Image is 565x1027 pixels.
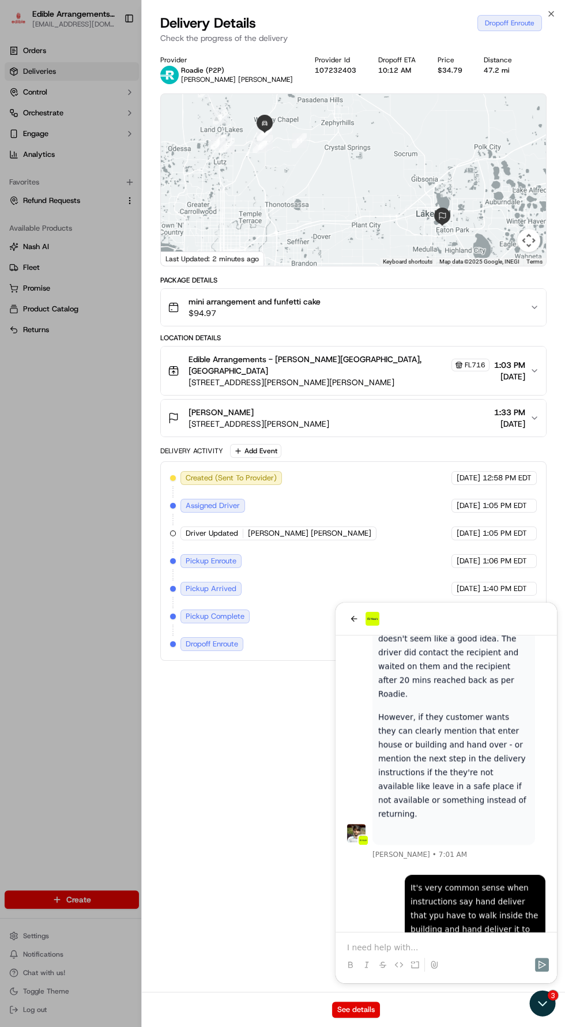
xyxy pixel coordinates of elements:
[494,371,525,382] span: [DATE]
[199,355,213,369] button: Send
[181,66,293,75] p: Roadie (P2P)
[494,407,525,418] span: 1:33 PM
[186,501,240,511] span: Assigned Driver
[248,528,371,539] span: [PERSON_NAME] [PERSON_NAME]
[189,307,321,319] span: $94.97
[287,129,311,153] div: 11
[160,276,547,285] div: Package Details
[160,66,179,84] img: roadie-logo-v2.jpg
[494,418,525,430] span: [DATE]
[186,528,238,539] span: Driver Updated
[230,444,281,458] button: Add Event
[43,107,194,218] p: However, if they customer wants they can clearly mention that enter house or building and hand ov...
[189,418,329,430] span: [STREET_ADDRESS][PERSON_NAME]
[437,66,474,75] div: $34.79
[483,556,527,566] span: 1:06 PM EDT
[248,133,272,157] div: 6
[483,584,527,594] span: 1:40 PM EDT
[215,133,239,157] div: 5
[160,333,547,343] div: Location Details
[181,75,293,84] span: [PERSON_NAME] [PERSON_NAME]
[164,251,202,266] img: Google
[383,258,432,266] button: Keyboard shortcuts
[161,251,264,266] div: Last Updated: 2 minutes ago
[160,14,256,32] span: Delivery Details
[97,247,101,257] span: •
[457,639,480,649] span: [DATE]
[164,251,202,266] a: Open this area in Google Maps (opens a new window)
[517,229,540,252] button: Map camera controls
[484,66,525,75] div: 47.2 mi
[161,289,546,326] button: mini arrangement and funfetti cake$94.97
[206,130,231,154] div: 3
[2,2,28,28] button: Open customer support
[526,258,543,265] a: Terms (opens in new tab)
[465,360,485,370] span: FL716
[186,611,244,622] span: Pickup Complete
[23,233,32,242] img: 1736555255976-a54dd68f-1ca7-489b-9aae-adbdc363a1c4
[483,501,527,511] span: 1:05 PM EDT
[457,501,480,511] span: [DATE]
[315,66,356,75] button: 107232403
[483,611,527,622] span: 1:43 PM EDT
[483,528,527,539] span: 1:05 PM EDT
[457,528,480,539] span: [DATE]
[437,55,474,65] div: Price
[186,584,236,594] span: Pickup Arrived
[332,1002,380,1018] button: See details
[457,556,480,566] span: [DATE]
[315,55,369,65] div: Provider Id
[189,296,321,307] span: mini arrangement and funfetti cake
[30,9,44,23] img: Go home
[37,247,95,257] span: [PERSON_NAME]
[12,221,30,240] img: Asif Zaman Khan
[457,473,480,483] span: [DATE]
[494,359,525,371] span: 1:03 PM
[439,258,519,265] span: Map data ©2025 Google, INEGI
[484,55,525,65] div: Distance
[378,66,428,75] div: 10:12 AM
[186,556,236,566] span: Pickup Enroute
[206,130,230,155] div: 4
[103,247,131,257] span: 7:01 AM
[189,407,254,418] span: [PERSON_NAME]
[189,377,489,388] span: [STREET_ADDRESS][PERSON_NAME][PERSON_NAME]
[160,32,547,44] p: Check the progress of the delivery
[208,105,232,129] div: 2
[161,347,546,395] button: Edible Arrangements - [PERSON_NAME][GEOGRAPHIC_DATA], [GEOGRAPHIC_DATA]FL716[STREET_ADDRESS][PERS...
[75,278,204,416] div: It's very common sense when instructions say hand deliver that ypu have to walk inside the buildi...
[186,639,238,649] span: Dropoff Enroute
[457,611,480,622] span: [DATE]
[483,473,532,483] span: 12:58 PM EDT
[483,639,527,649] span: 1:43 PM EDT
[160,55,306,65] div: Provider
[160,446,223,456] div: Delivery Activity
[161,400,546,437] button: [PERSON_NAME][STREET_ADDRESS][PERSON_NAME]1:33 PM[DATE]
[186,473,277,483] span: Created (Sent To Provider)
[12,9,25,23] button: back
[378,55,428,65] div: Dropoff ETA
[457,584,480,594] span: [DATE]
[189,353,449,377] span: Edible Arrangements - [PERSON_NAME][GEOGRAPHIC_DATA], [GEOGRAPHIC_DATA]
